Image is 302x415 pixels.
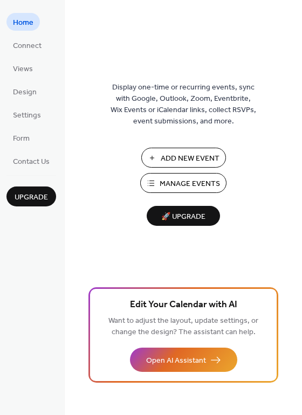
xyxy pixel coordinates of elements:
[111,82,256,127] span: Display one-time or recurring events, sync with Google, Outlook, Zoom, Eventbrite, Wix Events or ...
[13,133,30,144] span: Form
[147,206,220,226] button: 🚀 Upgrade
[161,153,219,164] span: Add New Event
[6,186,56,206] button: Upgrade
[13,156,50,168] span: Contact Us
[13,87,37,98] span: Design
[6,59,39,77] a: Views
[6,106,47,123] a: Settings
[130,298,237,313] span: Edit Your Calendar with AI
[6,152,56,170] a: Contact Us
[13,40,42,52] span: Connect
[108,314,258,340] span: Want to adjust the layout, update settings, or change the design? The assistant can help.
[6,13,40,31] a: Home
[160,178,220,190] span: Manage Events
[6,36,48,54] a: Connect
[13,17,33,29] span: Home
[130,348,237,372] button: Open AI Assistant
[140,173,226,193] button: Manage Events
[153,210,214,224] span: 🚀 Upgrade
[13,64,33,75] span: Views
[141,148,226,168] button: Add New Event
[13,110,41,121] span: Settings
[15,192,48,203] span: Upgrade
[6,82,43,100] a: Design
[146,355,206,366] span: Open AI Assistant
[6,129,36,147] a: Form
